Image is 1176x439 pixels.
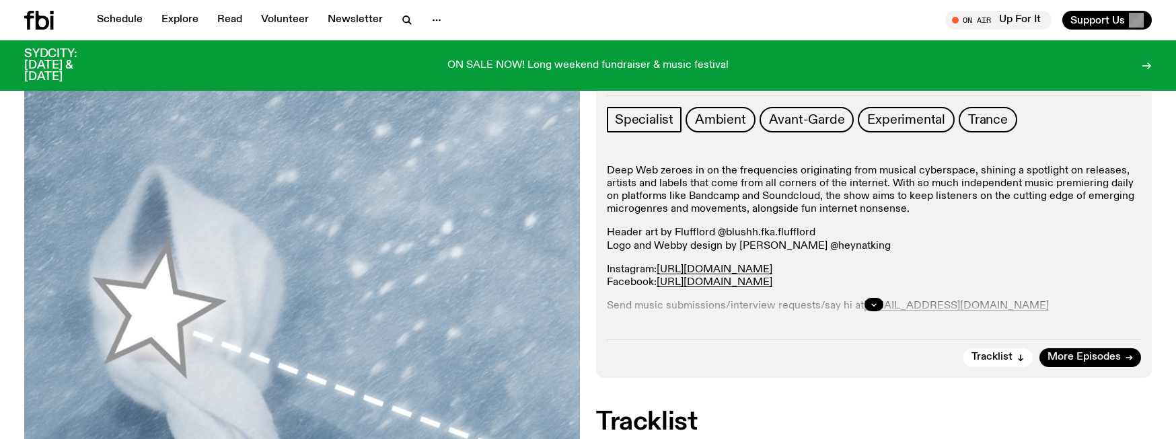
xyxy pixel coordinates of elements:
[1039,348,1141,367] a: More Episodes
[760,107,854,132] a: Avant-Garde
[320,11,391,30] a: Newsletter
[607,107,682,132] a: Specialist
[867,112,945,127] span: Experimental
[447,60,729,72] p: ON SALE NOW! Long weekend fundraiser & music festival
[607,227,1141,252] p: Header art by Flufflord @blushh.fka.flufflord Logo and Webby design by [PERSON_NAME] @heynatking
[615,112,673,127] span: Specialist
[657,277,772,288] a: [URL][DOMAIN_NAME]
[959,107,1017,132] a: Trance
[858,107,955,132] a: Experimental
[968,112,1008,127] span: Trance
[769,112,845,127] span: Avant-Garde
[971,352,1013,362] span: Tracklist
[607,165,1141,216] p: Deep Web zeroes in on the frequencies originating from musical cyberspace, shining a spotlight on...
[695,112,746,127] span: Ambient
[657,264,772,275] a: [URL][DOMAIN_NAME]
[153,11,207,30] a: Explore
[1048,352,1121,362] span: More Episodes
[209,11,250,30] a: Read
[596,410,1152,434] h2: Tracklist
[1070,14,1125,26] span: Support Us
[945,11,1052,30] button: On AirUp For It
[253,11,317,30] a: Volunteer
[89,11,151,30] a: Schedule
[686,107,756,132] a: Ambient
[24,48,110,83] h3: SYDCITY: [DATE] & [DATE]
[963,348,1033,367] button: Tracklist
[607,264,1141,289] p: Instagram: Facebook:
[1062,11,1152,30] button: Support Us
